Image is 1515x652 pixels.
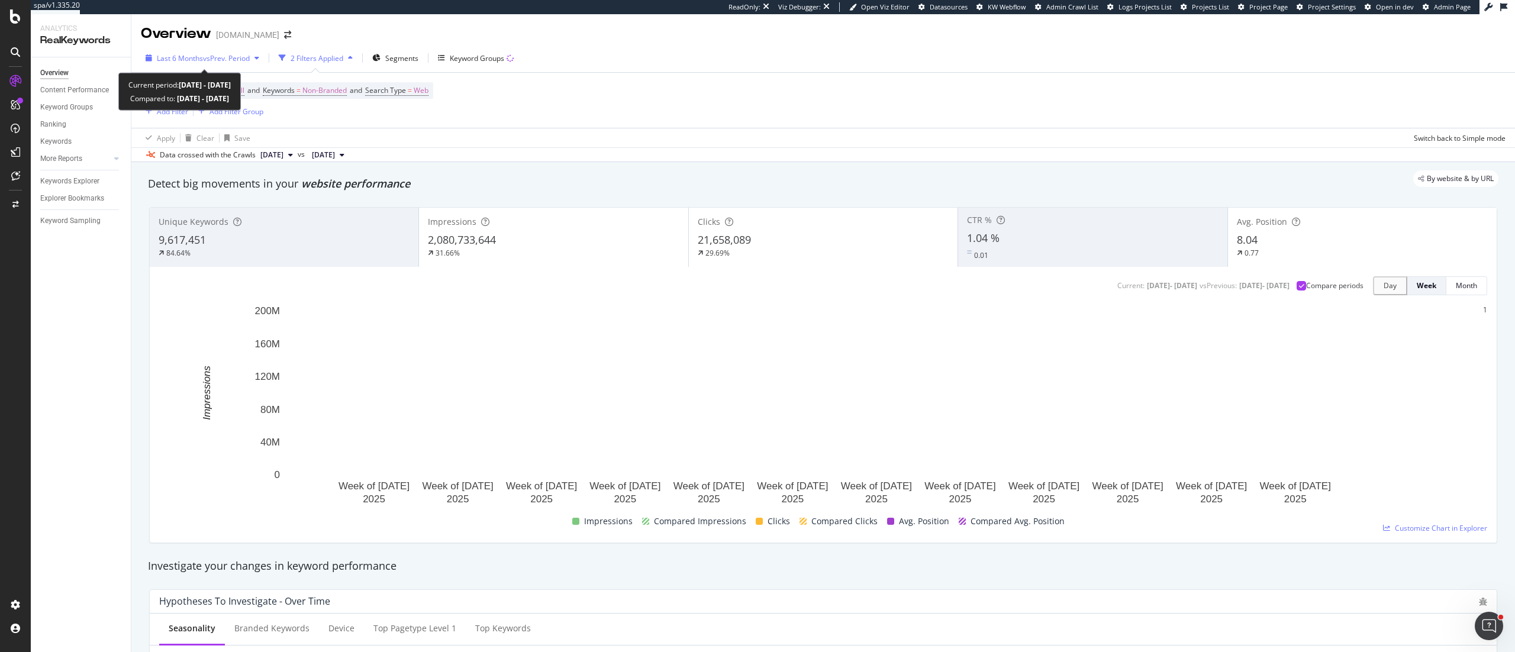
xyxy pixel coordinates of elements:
[1407,276,1446,295] button: Week
[698,216,720,227] span: Clicks
[141,49,264,67] button: Last 6 MonthsvsPrev. Period
[234,133,250,143] div: Save
[1260,480,1331,492] text: Week of [DATE]
[1384,282,1397,290] div: Day
[1107,2,1172,12] a: Logs Projects List
[203,53,250,63] span: vs Prev. Period
[40,101,123,114] a: Keyword Groups
[436,248,460,258] div: 31.66%
[296,85,301,95] span: =
[1479,598,1487,606] div: bug
[157,53,203,63] span: Last 6 Months
[260,437,280,448] text: 40M
[450,53,504,63] div: Keyword Groups
[967,214,992,225] span: CTR %
[584,514,633,528] span: Impressions
[976,2,1026,12] a: KW Webflow
[40,175,99,188] div: Keywords Explorer
[1456,280,1477,291] div: Month
[291,53,343,63] div: 2 Filters Applied
[1046,2,1098,11] span: Admin Crawl List
[159,305,1469,510] svg: A chart.
[930,2,968,11] span: Datasources
[40,153,111,165] a: More Reports
[373,622,456,634] div: Top pagetype Level 1
[159,595,330,607] div: Hypotheses to Investigate - Over Time
[1035,2,1098,12] a: Admin Crawl List
[40,67,69,79] div: Overview
[1192,2,1229,11] span: Projects List
[1181,2,1229,12] a: Projects List
[40,118,66,131] div: Ranking
[841,480,912,492] text: Week of [DATE]
[1239,280,1290,291] div: [DATE] - [DATE]
[428,233,496,247] span: 2,080,733,644
[40,215,123,227] a: Keyword Sampling
[971,514,1065,528] span: Compared Avg. Position
[275,469,280,480] text: 0
[778,2,821,12] div: Viz Debugger:
[414,82,428,99] span: Web
[365,85,406,95] span: Search Type
[157,106,188,117] div: Add Filter
[428,216,476,227] span: Impressions
[768,514,790,528] span: Clicks
[988,2,1026,11] span: KW Webflow
[673,480,744,492] text: Week of [DATE]
[530,493,553,505] text: 2025
[1365,2,1414,12] a: Open in dev
[40,153,82,165] div: More Reports
[1176,480,1247,492] text: Week of [DATE]
[811,514,878,528] span: Compared Clicks
[40,135,72,148] div: Keywords
[40,84,109,96] div: Content Performance
[589,480,660,492] text: Week of [DATE]
[1117,280,1145,291] div: Current:
[865,493,888,505] text: 2025
[1200,280,1237,291] div: vs Previous :
[328,622,354,634] div: Device
[196,133,214,143] div: Clear
[179,80,231,90] b: [DATE] - [DATE]
[169,622,215,634] div: Seasonality
[698,233,751,247] span: 21,658,089
[254,338,280,350] text: 160M
[260,150,283,160] span: 2025 Aug. 8th
[194,104,263,118] button: Add Filter Group
[1033,493,1055,505] text: 2025
[220,128,250,147] button: Save
[284,31,291,39] div: arrow-right-arrow-left
[1117,493,1139,505] text: 2025
[216,29,279,41] div: [DOMAIN_NAME]
[209,106,263,117] div: Add Filter Group
[160,150,256,160] div: Data crossed with the Crawls
[475,622,531,634] div: Top Keywords
[1200,493,1223,505] text: 2025
[729,2,760,12] div: ReadOnly:
[614,493,636,505] text: 2025
[312,150,335,160] span: 2025 Jan. 10th
[40,118,123,131] a: Ranking
[918,2,968,12] a: Datasources
[967,231,1000,245] span: 1.04 %
[159,233,206,247] span: 9,617,451
[260,404,280,415] text: 80M
[861,2,910,11] span: Open Viz Editor
[40,192,123,205] a: Explorer Bookmarks
[307,148,349,162] button: [DATE]
[1249,2,1288,11] span: Project Page
[141,128,175,147] button: Apply
[1237,216,1287,227] span: Avg. Position
[254,305,280,317] text: 200M
[408,85,412,95] span: =
[339,480,410,492] text: Week of [DATE]
[1475,612,1503,640] iframe: Intercom live chat
[40,215,101,227] div: Keyword Sampling
[157,133,175,143] div: Apply
[254,371,280,382] text: 120M
[1376,2,1414,11] span: Open in dev
[40,84,123,96] a: Content Performance
[40,192,104,205] div: Explorer Bookmarks
[1383,523,1487,533] a: Customize Chart in Explorer
[433,49,518,67] button: Keyword Groups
